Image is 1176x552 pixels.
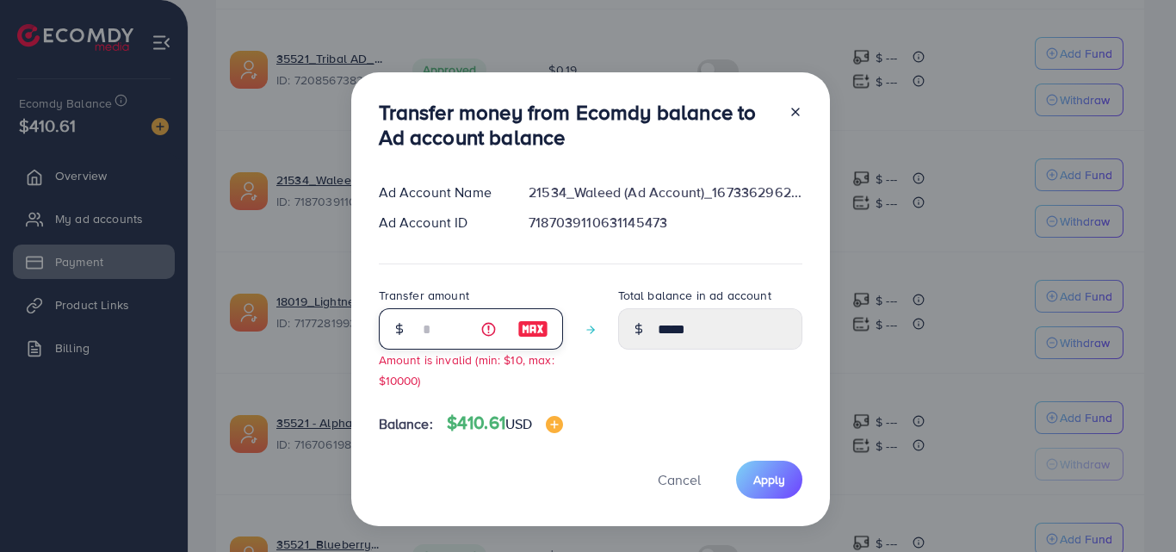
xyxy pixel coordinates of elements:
small: Amount is invalid (min: $10, max: $10000) [379,351,554,388]
div: 21534_Waleed (Ad Account)_1673362962744 [515,183,815,202]
label: Transfer amount [379,287,469,304]
label: Total balance in ad account [618,287,771,304]
span: Cancel [658,470,701,489]
iframe: Chat [1103,474,1163,539]
span: Balance: [379,414,433,434]
span: USD [505,414,532,433]
div: Ad Account ID [365,213,516,233]
h4: $410.61 [447,412,564,434]
img: image [546,416,563,433]
img: image [517,319,548,339]
div: Ad Account Name [365,183,516,202]
div: 7187039110631145473 [515,213,815,233]
button: Cancel [636,461,722,498]
span: Apply [753,471,785,488]
button: Apply [736,461,802,498]
h3: Transfer money from Ecomdy balance to Ad account balance [379,100,775,150]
